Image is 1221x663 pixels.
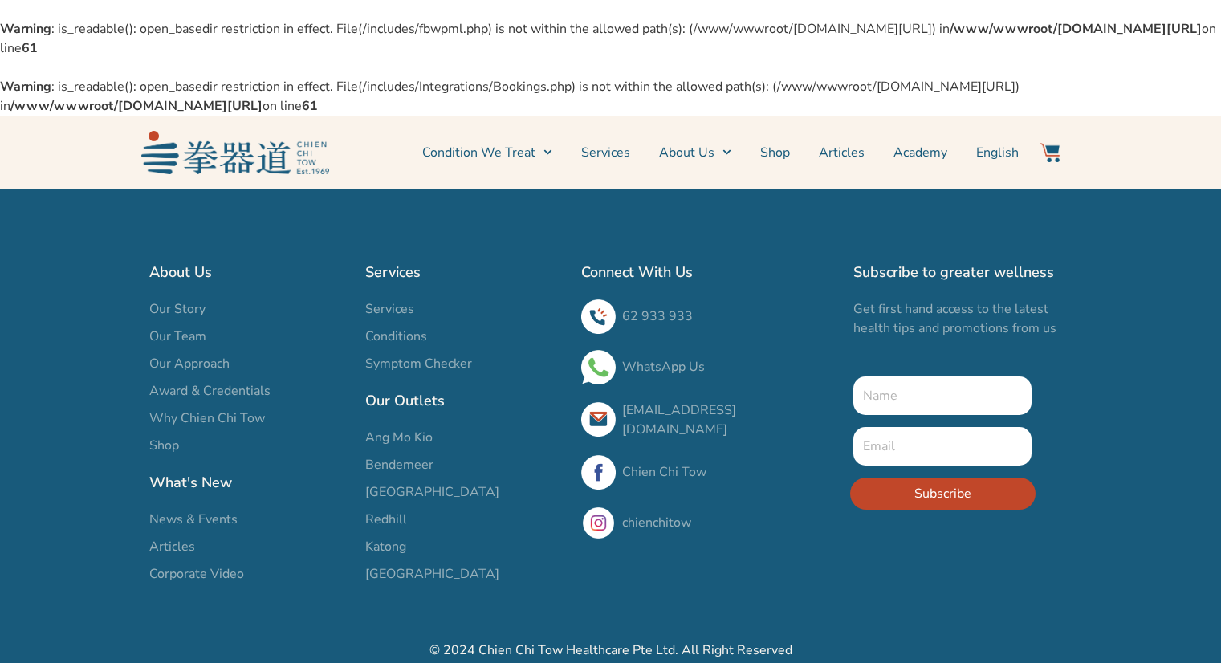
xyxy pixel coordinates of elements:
span: News & Events [149,510,238,529]
span: English [976,143,1019,162]
a: Articles [149,537,349,556]
span: [GEOGRAPHIC_DATA] [365,564,499,584]
a: Services [581,132,630,173]
a: [GEOGRAPHIC_DATA] [365,482,565,502]
a: Our Approach [149,354,349,373]
a: Bendemeer [365,455,565,474]
a: About Us [659,132,731,173]
a: Our Team [149,327,349,346]
a: WhatsApp Us [622,358,705,376]
span: Our Story [149,299,206,319]
a: Academy [893,132,947,173]
a: Chien Chi Tow [622,463,706,481]
h2: Subscribe to greater wellness [853,261,1072,283]
input: Email [853,427,1032,466]
input: Name [853,376,1032,415]
form: New Form [853,376,1032,522]
h2: Services [365,261,565,283]
span: Bendemeer [365,455,433,474]
b: /www/wwwroot/[DOMAIN_NAME][URL] [10,97,263,115]
span: Subscribe [914,484,971,503]
nav: Menu [337,132,1020,173]
h2: What's New [149,471,349,494]
a: Katong [365,537,565,556]
p: Get first hand access to the latest health tips and promotions from us [853,299,1072,338]
a: English [976,132,1019,173]
span: Corporate Video [149,564,244,584]
a: Award & Credentials [149,381,349,401]
a: [GEOGRAPHIC_DATA] [365,564,565,584]
a: chienchitow [622,514,691,531]
button: Subscribe [850,478,1036,510]
b: 61 [302,97,318,115]
b: 61 [22,39,38,57]
span: Award & Credentials [149,381,271,401]
a: Why Chien Chi Tow [149,409,349,428]
span: Articles [149,537,195,556]
span: Shop [149,436,179,455]
a: [EMAIL_ADDRESS][DOMAIN_NAME] [622,401,736,438]
a: Ang Mo Kio [365,428,565,447]
span: Why Chien Chi Tow [149,409,265,428]
a: Conditions [365,327,565,346]
span: Conditions [365,327,427,346]
a: News & Events [149,510,349,529]
span: Services [365,299,414,319]
a: Services [365,299,565,319]
a: Symptom Checker [365,354,565,373]
a: Corporate Video [149,564,349,584]
h2: © 2024 Chien Chi Tow Healthcare Pte Ltd. All Right Reserved [149,641,1072,660]
a: Shop [149,436,349,455]
img: Website Icon-03 [1040,143,1060,162]
a: Our Story [149,299,349,319]
a: Condition We Treat [422,132,552,173]
span: [GEOGRAPHIC_DATA] [365,482,499,502]
span: Symptom Checker [365,354,472,373]
a: Shop [760,132,790,173]
span: Our Team [149,327,206,346]
a: Articles [819,132,865,173]
span: Redhill [365,510,407,529]
span: Our Approach [149,354,230,373]
span: Katong [365,537,406,556]
h2: Connect With Us [581,261,837,283]
h2: About Us [149,261,349,283]
b: /www/wwwroot/[DOMAIN_NAME][URL] [950,20,1202,38]
a: Redhill [365,510,565,529]
a: 62 933 933 [622,307,693,325]
span: Ang Mo Kio [365,428,433,447]
h2: Our Outlets [365,389,565,412]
